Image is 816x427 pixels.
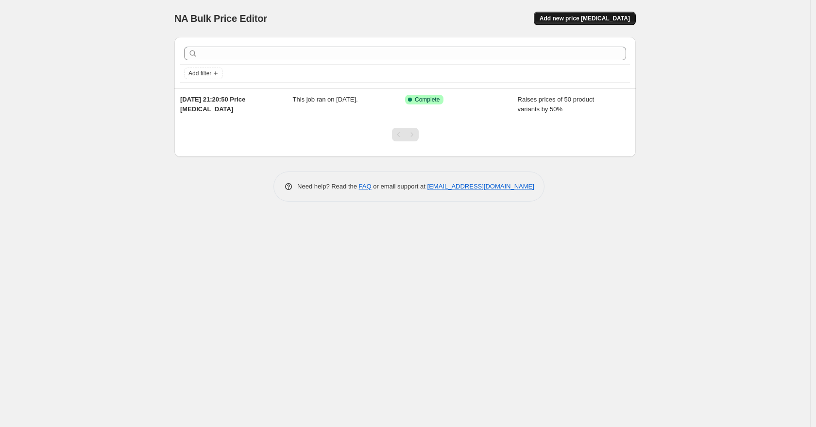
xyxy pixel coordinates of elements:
span: NA Bulk Price Editor [174,13,267,24]
nav: Pagination [392,128,419,141]
span: [DATE] 21:20:50 Price [MEDICAL_DATA] [180,96,245,113]
span: Complete [415,96,440,103]
span: Add new price [MEDICAL_DATA] [540,15,630,22]
button: Add filter [184,68,223,79]
button: Add new price [MEDICAL_DATA] [534,12,636,25]
a: FAQ [359,183,372,190]
span: or email support at [372,183,427,190]
span: Need help? Read the [297,183,359,190]
span: Raises prices of 50 product variants by 50% [518,96,595,113]
span: Add filter [188,69,211,77]
a: [EMAIL_ADDRESS][DOMAIN_NAME] [427,183,534,190]
span: This job ran on [DATE]. [293,96,358,103]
